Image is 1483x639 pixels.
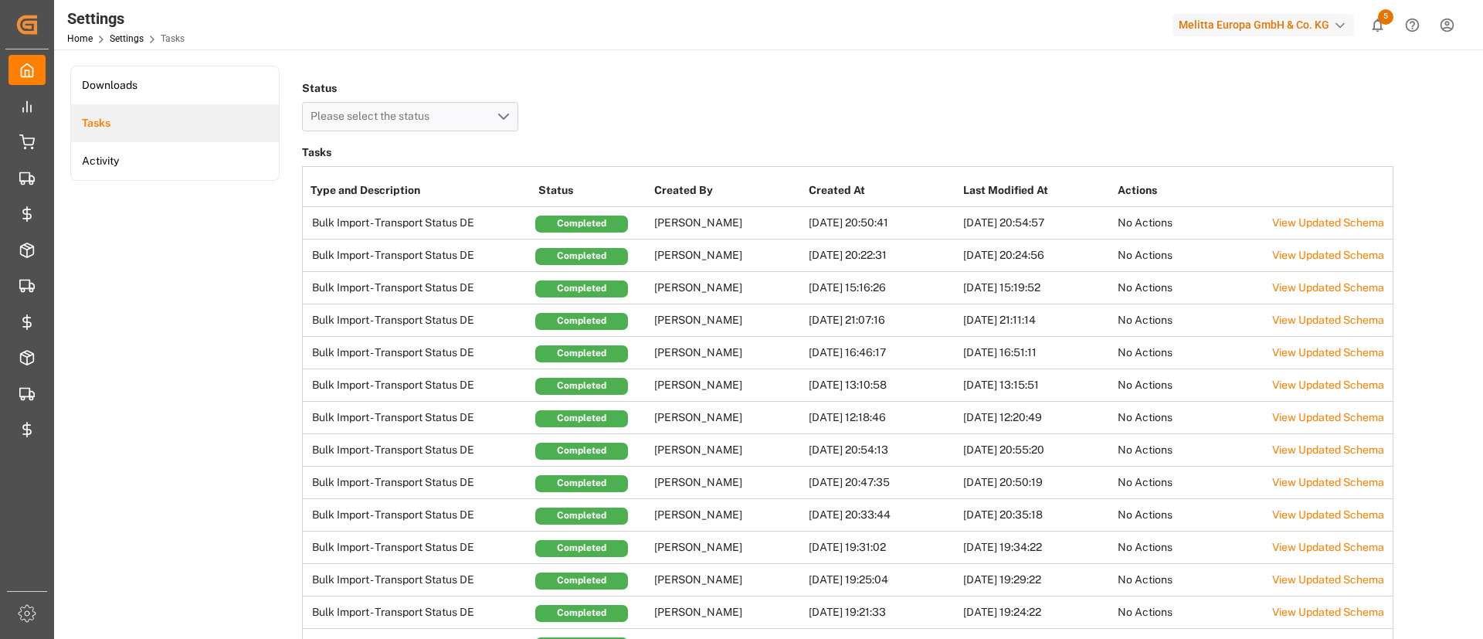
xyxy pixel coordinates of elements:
td: [PERSON_NAME] [650,532,805,564]
td: [DATE] 15:19:52 [959,272,1114,304]
a: View Updated Schema [1272,314,1384,326]
td: [PERSON_NAME] [650,564,805,597]
td: [DATE] 20:50:19 [959,467,1114,499]
div: Completed [535,248,628,265]
a: View Updated Schema [1272,411,1384,423]
a: View Updated Schema [1272,541,1384,553]
td: [DATE] 20:55:20 [959,434,1114,467]
td: [PERSON_NAME] [650,337,805,369]
span: 5 [1378,9,1393,25]
button: Help Center [1395,8,1430,42]
div: Completed [535,475,628,492]
th: Actions [1114,175,1268,207]
td: [DATE] 20:33:44 [805,499,959,532]
td: [DATE] 19:24:22 [959,597,1114,629]
div: Melitta Europa GmbH & Co. KG [1172,14,1354,36]
div: Completed [535,345,628,362]
a: View Updated Schema [1272,379,1384,391]
td: Bulk Import - Transport Status DE [303,499,534,532]
div: Completed [535,443,628,460]
span: No Actions [1118,606,1172,618]
td: Bulk Import - Transport Status DE [303,207,534,240]
td: Bulk Import - Transport Status DE [303,564,534,597]
button: show 5 new notifications [1360,8,1395,42]
td: [DATE] 20:47:35 [805,467,959,499]
span: No Actions [1118,216,1172,229]
th: Type and Description [303,175,534,207]
a: View Updated Schema [1272,346,1384,359]
span: No Actions [1118,508,1172,521]
div: Completed [535,540,628,557]
td: [PERSON_NAME] [650,597,805,629]
div: Settings [67,7,185,30]
td: Bulk Import - Transport Status DE [303,337,534,369]
a: Tasks [71,104,279,142]
td: Bulk Import - Transport Status DE [303,304,534,337]
td: Bulk Import - Transport Status DE [303,597,534,629]
button: open menu [302,102,518,131]
span: No Actions [1118,281,1172,294]
span: No Actions [1118,476,1172,488]
td: [PERSON_NAME] [650,402,805,434]
h3: Tasks [302,142,1393,164]
td: [DATE] 20:22:31 [805,240,959,272]
span: No Actions [1118,314,1172,326]
td: [PERSON_NAME] [650,272,805,304]
th: Created By [650,175,805,207]
td: Bulk Import - Transport Status DE [303,402,534,434]
a: Downloads [71,66,279,104]
td: [DATE] 19:25:04 [805,564,959,597]
a: View Updated Schema [1272,573,1384,586]
td: [DATE] 19:34:22 [959,532,1114,564]
td: [PERSON_NAME] [650,499,805,532]
h4: Status [302,77,518,99]
span: No Actions [1118,379,1172,391]
span: No Actions [1118,411,1172,423]
div: Completed [535,378,628,395]
span: No Actions [1118,346,1172,359]
td: [PERSON_NAME] [650,207,805,240]
td: [DATE] 21:07:16 [805,304,959,337]
span: No Actions [1118,249,1172,261]
button: Melitta Europa GmbH & Co. KG [1172,10,1360,39]
td: [PERSON_NAME] [650,369,805,402]
a: View Updated Schema [1272,281,1384,294]
td: Bulk Import - Transport Status DE [303,369,534,402]
td: [DATE] 16:51:11 [959,337,1114,369]
td: [DATE] 20:50:41 [805,207,959,240]
div: Completed [535,313,628,330]
td: [DATE] 12:18:46 [805,402,959,434]
a: View Updated Schema [1272,476,1384,488]
div: Completed [535,410,628,427]
td: [PERSON_NAME] [650,467,805,499]
a: View Updated Schema [1272,249,1384,261]
span: No Actions [1118,541,1172,553]
td: [DATE] 15:16:26 [805,272,959,304]
a: Home [67,33,93,44]
div: Completed [535,605,628,622]
td: [DATE] 19:21:33 [805,597,959,629]
span: No Actions [1118,444,1172,456]
td: [DATE] 20:35:18 [959,499,1114,532]
td: Bulk Import - Transport Status DE [303,272,534,304]
td: [DATE] 16:46:17 [805,337,959,369]
td: [PERSON_NAME] [650,304,805,337]
div: Completed [535,280,628,297]
td: [DATE] 13:10:58 [805,369,959,402]
td: [DATE] 20:54:13 [805,434,959,467]
th: Created At [805,175,959,207]
td: Bulk Import - Transport Status DE [303,532,534,564]
a: View Updated Schema [1272,508,1384,521]
td: [PERSON_NAME] [650,434,805,467]
td: Bulk Import - Transport Status DE [303,467,534,499]
td: [DATE] 12:20:49 [959,402,1114,434]
span: No Actions [1118,573,1172,586]
a: Settings [110,33,144,44]
th: Status [534,175,650,207]
td: [DATE] 20:24:56 [959,240,1114,272]
a: View Updated Schema [1272,444,1384,456]
div: Completed [535,573,628,590]
td: [DATE] 19:31:02 [805,532,959,564]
